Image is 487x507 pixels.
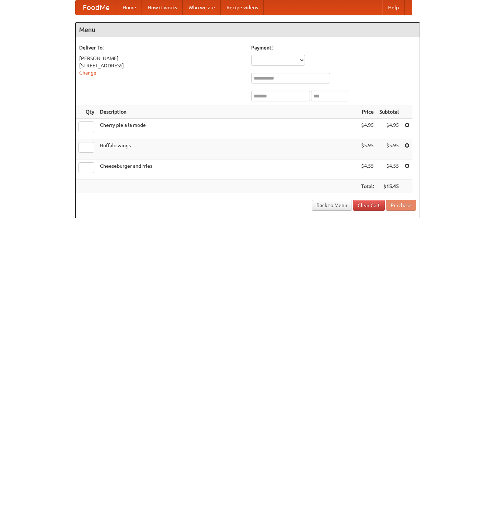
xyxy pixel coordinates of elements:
div: [PERSON_NAME] [79,55,244,62]
th: $15.45 [377,180,402,193]
th: Subtotal [377,105,402,119]
div: [STREET_ADDRESS] [79,62,244,69]
th: Price [358,105,377,119]
h5: Payment: [251,44,416,51]
a: Clear Cart [353,200,385,211]
td: $4.55 [377,159,402,180]
h4: Menu [76,23,420,37]
a: FoodMe [76,0,117,15]
a: Change [79,70,96,76]
td: Buffalo wings [97,139,358,159]
a: Home [117,0,142,15]
a: Recipe videos [221,0,264,15]
td: $5.95 [377,139,402,159]
a: Who we are [183,0,221,15]
a: How it works [142,0,183,15]
a: Back to Menu [312,200,352,211]
td: Cheeseburger and fries [97,159,358,180]
td: Cherry pie a la mode [97,119,358,139]
a: Help [382,0,405,15]
th: Qty [76,105,97,119]
h5: Deliver To: [79,44,244,51]
th: Total: [358,180,377,193]
td: $5.95 [358,139,377,159]
td: $4.95 [377,119,402,139]
td: $4.55 [358,159,377,180]
th: Description [97,105,358,119]
button: Purchase [386,200,416,211]
td: $4.95 [358,119,377,139]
